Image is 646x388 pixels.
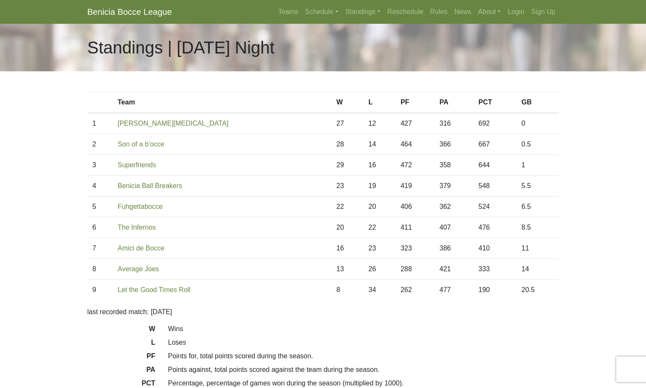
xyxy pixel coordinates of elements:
[473,134,516,155] td: 667
[434,197,474,217] td: 362
[162,351,565,361] dd: Points for, total points scored during the season.
[516,280,559,301] td: 20.5
[516,113,559,134] td: 0
[302,3,342,20] a: Schedule
[87,113,113,134] td: 1
[87,259,113,280] td: 8
[528,3,559,20] a: Sign Up
[473,259,516,280] td: 333
[473,197,516,217] td: 524
[473,113,516,134] td: 692
[434,280,474,301] td: 477
[118,120,228,127] a: [PERSON_NAME][MEDICAL_DATA]
[395,280,434,301] td: 262
[331,155,364,176] td: 29
[395,155,434,176] td: 472
[516,92,559,113] th: GB
[342,3,384,20] a: Standings
[473,155,516,176] td: 644
[516,134,559,155] td: 0.5
[331,280,364,301] td: 8
[162,337,565,348] dd: Loses
[118,182,182,189] a: Benicia Ball Breakers
[162,324,565,334] dd: Wins
[473,92,516,113] th: PCT
[81,324,162,337] dt: W
[434,113,474,134] td: 316
[87,307,559,317] p: last recorded match: [DATE]
[87,197,113,217] td: 5
[87,238,113,259] td: 7
[395,134,434,155] td: 464
[473,280,516,301] td: 190
[434,259,474,280] td: 421
[395,92,434,113] th: PF
[87,155,113,176] td: 3
[395,259,434,280] td: 288
[113,92,331,113] th: Team
[516,259,559,280] td: 14
[395,197,434,217] td: 406
[87,3,172,20] a: Benicia Bocce League
[364,217,396,238] td: 22
[516,197,559,217] td: 6.5
[434,92,474,113] th: PA
[162,365,565,375] dd: Points against, total points scored against the team during the season.
[473,176,516,197] td: 548
[384,3,427,20] a: Reschedule
[516,155,559,176] td: 1
[364,238,396,259] td: 23
[427,3,451,20] a: Rules
[331,113,364,134] td: 27
[275,3,302,20] a: Teams
[87,37,275,58] h1: Standings | [DATE] Night
[87,280,113,301] td: 9
[118,286,191,293] a: Let the Good Times Roll
[118,245,164,252] a: Amici de Bocce
[118,141,164,148] a: Son of a b'occe
[331,217,364,238] td: 20
[331,134,364,155] td: 28
[364,113,396,134] td: 12
[516,217,559,238] td: 8.5
[87,134,113,155] td: 2
[434,217,474,238] td: 407
[395,217,434,238] td: 411
[516,176,559,197] td: 5.5
[331,176,364,197] td: 23
[81,337,162,351] dt: L
[434,155,474,176] td: 358
[395,238,434,259] td: 323
[451,3,475,20] a: News
[504,3,528,20] a: Login
[331,197,364,217] td: 22
[118,224,156,231] a: The Infernos
[81,351,162,365] dt: PF
[434,176,474,197] td: 379
[475,3,505,20] a: About
[331,259,364,280] td: 13
[364,176,396,197] td: 19
[434,238,474,259] td: 386
[473,217,516,238] td: 476
[118,161,156,169] a: Superfriends
[331,238,364,259] td: 16
[364,197,396,217] td: 20
[364,134,396,155] td: 14
[364,92,396,113] th: L
[364,155,396,176] td: 16
[473,238,516,259] td: 410
[434,134,474,155] td: 366
[516,238,559,259] td: 11
[364,280,396,301] td: 34
[395,176,434,197] td: 419
[118,265,159,273] a: Average Joes
[118,203,163,210] a: Fuhgettabocce
[87,217,113,238] td: 6
[81,365,162,378] dt: PA
[364,259,396,280] td: 26
[395,113,434,134] td: 427
[87,176,113,197] td: 4
[331,92,364,113] th: W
